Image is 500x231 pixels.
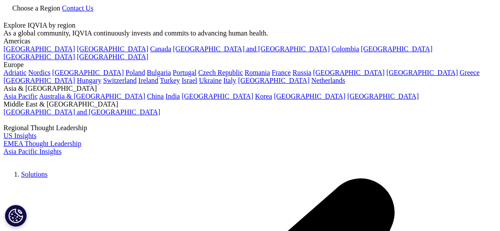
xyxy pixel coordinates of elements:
[4,108,160,116] a: [GEOGRAPHIC_DATA] and [GEOGRAPHIC_DATA]
[173,45,329,53] a: [GEOGRAPHIC_DATA] and [GEOGRAPHIC_DATA]
[4,85,496,92] div: Asia & [GEOGRAPHIC_DATA]
[39,92,145,100] a: Australia & [GEOGRAPHIC_DATA]
[386,69,458,76] a: [GEOGRAPHIC_DATA]
[125,69,145,76] a: Poland
[147,69,171,76] a: Bulgaria
[223,77,236,84] a: Italy
[198,69,243,76] a: Czech Republic
[245,69,270,76] a: Romania
[4,61,496,69] div: Europe
[77,53,148,60] a: [GEOGRAPHIC_DATA]
[332,45,359,53] a: Colombia
[347,92,419,100] a: [GEOGRAPHIC_DATA]
[4,132,36,139] a: US Insights
[255,92,272,100] a: Korea
[4,53,75,60] a: [GEOGRAPHIC_DATA]
[4,148,61,155] a: Asia Pacific Insights
[199,77,222,84] a: Ukraine
[4,77,75,84] a: [GEOGRAPHIC_DATA]
[173,69,196,76] a: Portugal
[4,100,496,108] div: Middle East & [GEOGRAPHIC_DATA]
[4,69,26,76] a: Adriatic
[311,77,345,84] a: Netherlands
[12,4,60,12] span: Choose a Region
[147,92,164,100] a: China
[293,69,311,76] a: Russia
[28,69,50,76] a: Nordics
[139,77,158,84] a: Ireland
[313,69,385,76] a: [GEOGRAPHIC_DATA]
[4,92,38,100] a: Asia Pacific
[160,77,180,84] a: Turkey
[77,45,148,53] a: [GEOGRAPHIC_DATA]
[103,77,136,84] a: Switzerland
[5,205,27,227] button: Cookies Settings
[4,29,496,37] div: As a global community, IQVIA continuously invests and commits to advancing human health.
[150,45,171,53] a: Canada
[182,77,197,84] a: Israel
[4,45,75,53] a: [GEOGRAPHIC_DATA]
[165,92,180,100] a: India
[4,124,496,132] div: Regional Thought Leadership
[272,69,291,76] a: France
[274,92,345,100] a: [GEOGRAPHIC_DATA]
[4,37,496,45] div: Americas
[238,77,310,84] a: [GEOGRAPHIC_DATA]
[4,140,81,147] a: EMEA Thought Leadership
[77,77,101,84] a: Hungary
[21,171,47,178] a: Solutions
[52,69,124,76] a: [GEOGRAPHIC_DATA]
[4,21,496,29] div: Explore IQVIA by region
[460,69,479,76] a: Greece
[182,92,253,100] a: [GEOGRAPHIC_DATA]
[62,4,93,12] a: Contact Us
[361,45,432,53] a: [GEOGRAPHIC_DATA]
